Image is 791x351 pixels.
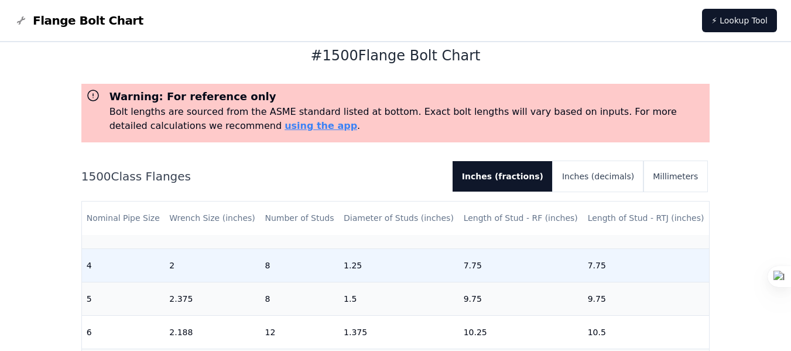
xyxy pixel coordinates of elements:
td: 7.75 [583,248,710,282]
td: 6 [82,315,165,349]
td: 2.375 [165,282,260,315]
button: Millimeters [643,161,707,192]
td: 10.5 [583,315,710,349]
img: Flange Bolt Chart Logo [14,13,28,28]
th: Wrench Size (inches) [165,202,260,235]
td: 2.188 [165,315,260,349]
span: Flange Bolt Chart [33,12,143,29]
td: 1.375 [339,315,459,349]
td: 1.5 [339,282,459,315]
th: Number of Studs [260,202,339,235]
td: 5 [82,282,165,315]
a: using the app [285,120,357,131]
button: Inches (decimals) [553,161,643,192]
td: 4 [82,248,165,282]
td: 9.75 [459,282,583,315]
td: 9.75 [583,282,710,315]
th: Diameter of Studs (inches) [339,202,459,235]
td: 7.75 [459,248,583,282]
td: 2 [165,248,260,282]
td: 12 [260,315,339,349]
h2: 1500 Class Flanges [81,168,443,185]
p: Bolt lengths are sourced from the ASME standard listed at bottom. Exact bolt lengths will vary ba... [109,105,706,133]
th: Length of Stud - RF (inches) [459,202,583,235]
td: 8 [260,248,339,282]
h3: Warning: For reference only [109,88,706,105]
a: ⚡ Lookup Tool [702,9,777,32]
a: Flange Bolt Chart LogoFlange Bolt Chart [14,12,143,29]
th: Length of Stud - RTJ (inches) [583,202,710,235]
button: Inches (fractions) [453,161,553,192]
td: 8 [260,282,339,315]
td: 10.25 [459,315,583,349]
h1: # 1500 Flange Bolt Chart [81,46,710,65]
th: Nominal Pipe Size [82,202,165,235]
td: 1.25 [339,248,459,282]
